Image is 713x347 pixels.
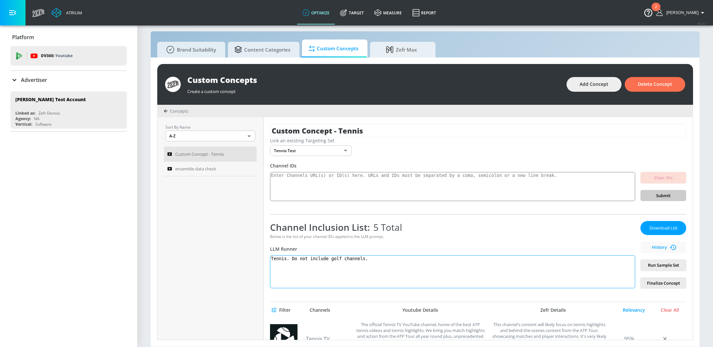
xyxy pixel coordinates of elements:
[640,172,686,183] button: Clear IDs
[164,108,188,114] div: Concepts
[175,150,224,158] span: Custom Concept - Tennis
[165,124,255,131] p: Sort By Name
[655,7,657,15] div: 2
[270,221,635,233] div: Channel Inclusion List:
[310,307,330,313] div: Channels
[10,46,127,66] div: DV360: Youtube
[664,10,699,15] span: login as: andres.hernandez@zefr.com
[270,304,293,316] button: Filter
[656,9,706,17] button: [PERSON_NAME]
[647,224,680,232] span: Download List
[407,1,441,24] a: Report
[297,1,335,24] a: optimize
[15,96,86,103] div: [PERSON_NAME] Test Account
[52,8,82,18] a: Atrium
[175,165,216,173] span: ensemble data check
[270,163,686,169] div: Channel IDs
[567,77,621,92] button: Add Concept
[170,108,188,114] span: Concepts
[35,121,52,127] div: Software
[309,41,358,56] span: Custom Concepts
[377,42,426,57] span: Zefr Max
[15,121,32,127] div: Vertical:
[270,137,686,144] div: Link an existing Targeting Set
[10,91,127,129] div: [PERSON_NAME] Test AccountLinked as:Zefr DemosAgency:NAVertical:Software
[638,80,672,88] span: Delete Concept
[15,116,31,121] div: Agency:
[618,307,650,313] div: Relevancy
[21,76,47,84] p: Advertiser
[10,28,127,46] div: Platform
[306,335,352,342] a: Tennis TV
[187,85,560,94] div: Create a custom concept
[187,74,560,85] div: Custom Concepts
[164,42,216,57] span: Brand Suitability
[34,116,40,121] div: NA
[580,80,608,88] span: Add Concept
[646,174,681,181] span: Clear IDs
[41,52,73,59] p: DV360:
[639,3,657,22] button: Open Resource Center, 2 new notifications
[12,34,34,41] p: Platform
[369,1,407,24] a: measure
[492,307,614,313] div: Zefr Details
[646,279,681,287] span: Finalize Concept
[640,277,686,289] button: Finalize Concept
[55,52,73,59] p: Youtube
[654,307,686,313] div: Clear All
[15,110,35,116] div: Linked as:
[39,110,60,116] div: Zefr Demos
[370,221,402,233] span: 5 Total
[270,255,635,288] textarea: To enrich screen reader interactions, please activate Accessibility in Grammarly extension settings
[165,131,255,141] div: A-Z
[697,22,706,25] span: v 4.22.2
[164,147,257,162] a: Custom Concept - Tennis
[273,306,291,314] span: Filter
[640,221,686,235] button: Download List
[270,234,635,239] div: Below is the list of your channel IDs applied to the LLM prompt.
[270,145,352,156] div: Tennis Test
[335,1,369,24] a: Target
[625,77,685,92] button: Delete Concept
[640,242,686,253] button: History
[643,244,684,251] span: History
[234,42,290,57] span: Content Categories
[646,261,681,269] span: Run Sample Set
[63,10,82,16] div: Atrium
[10,71,127,89] div: Advertiser
[270,246,635,252] div: LLM Runner
[640,260,686,271] button: Run Sample Set
[164,162,257,177] a: ensemble data check
[352,307,489,313] div: Youtube Details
